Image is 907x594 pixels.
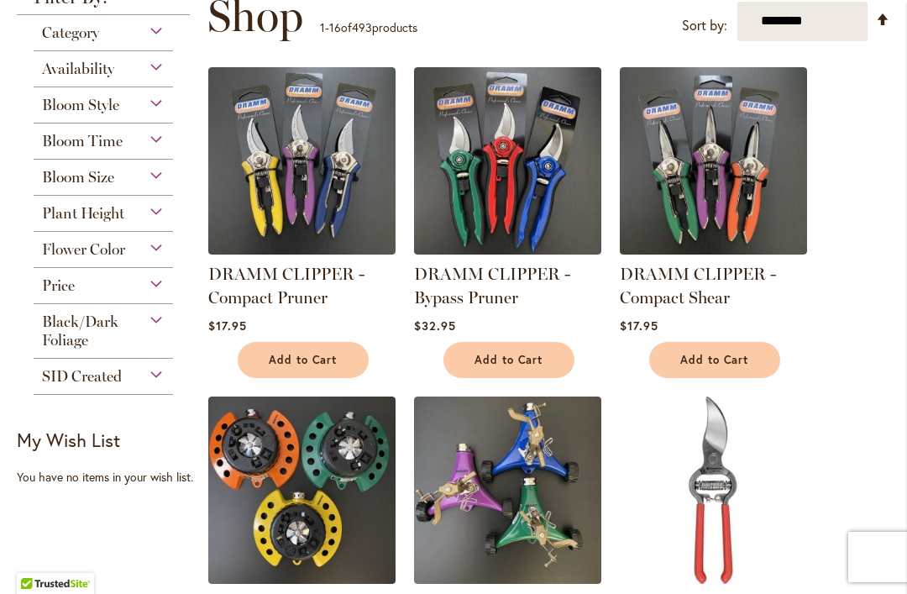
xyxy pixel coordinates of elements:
[474,353,543,367] span: Add to Cart
[620,242,807,258] a: DRAMM CLIPPER - Compact Shear
[414,397,601,584] img: DRAMM IMPULSE SPRINKLER
[414,571,601,587] a: DRAMM IMPULSE SPRINKLER
[620,571,807,587] a: Corona Bypass Pruner
[269,353,338,367] span: Add to Cart
[414,67,601,255] img: DRAMM CLIPPER - Bypass Pruner
[329,19,341,35] span: 16
[208,264,364,308] a: DRAMM CLIPPER - Compact Pruner
[238,342,369,378] button: Add to Cart
[42,24,99,42] span: Category
[620,264,776,308] a: DRAMM CLIPPER - Compact Shear
[620,397,807,584] img: Corona Bypass Pruner
[320,14,417,41] p: - of products
[42,204,124,223] span: Plant Height
[208,318,247,334] span: $17.95
[17,469,199,486] div: You have no items in your wish list.
[42,132,123,150] span: Bloom Time
[443,342,574,378] button: Add to Cart
[42,313,118,350] span: Black/Dark Foliage
[42,168,114,187] span: Bloom Size
[42,367,122,386] span: SID Created
[620,318,658,334] span: $17.95
[17,428,120,452] strong: My Wish List
[414,264,570,308] a: DRAMM CLIPPER - Bypass Pruner
[680,353,749,367] span: Add to Cart
[13,534,60,581] iframe: Launch Accessibility Center
[414,318,456,334] span: $32.95
[208,571,396,587] a: DRAMM TURRET SPRINKLER
[208,397,396,584] img: DRAMM TURRET SPRINKLER
[208,67,396,255] img: DRAMM CLIPPER - Compact Pruner
[620,67,807,255] img: DRAMM CLIPPER - Compact Shear
[320,19,325,35] span: 1
[42,96,119,114] span: Bloom Style
[42,60,114,78] span: Availability
[649,342,780,378] button: Add to Cart
[352,19,372,35] span: 493
[208,242,396,258] a: DRAMM CLIPPER - Compact Pruner
[42,276,75,295] span: Price
[42,240,125,259] span: Flower Color
[682,10,727,41] label: Sort by:
[414,242,601,258] a: DRAMM CLIPPER - Bypass Pruner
